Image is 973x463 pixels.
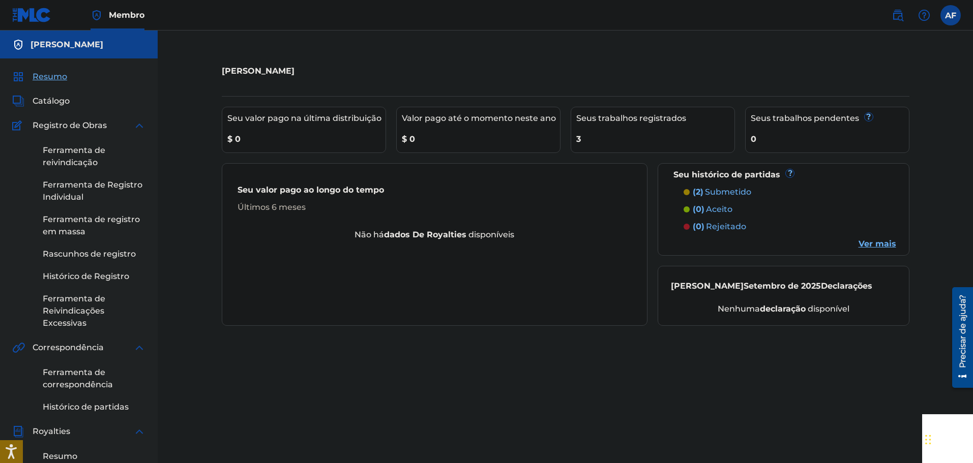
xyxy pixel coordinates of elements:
font: ? [788,168,792,178]
font: (0) [693,222,704,231]
font: [PERSON_NAME] [671,281,744,291]
font: Resumo [33,72,67,81]
a: Ver mais [859,238,896,250]
iframe: Widget de bate-papo [922,414,973,463]
font: Ferramenta de correspondência [43,367,113,389]
font: Declarações [821,281,872,291]
font: Seus trabalhos registrados [576,113,686,123]
font: Ferramenta de Registro Individual [43,180,142,202]
a: (0) aceito [684,203,896,215]
font: $ 0 [402,134,415,144]
font: Seus trabalhos pendentes [751,113,859,123]
font: Não há [355,230,384,239]
img: Contas [12,39,24,51]
h5: Pablo Cruz [31,39,103,51]
font: Histórico de Registro [43,271,129,281]
div: Ajuda [914,5,934,25]
font: ? [866,112,871,121]
img: Royalties [12,425,24,438]
font: Registro de Obras [33,120,107,130]
font: (2) [693,187,703,197]
font: Ver mais [859,239,896,249]
font: declaração [760,304,806,314]
div: Menu do usuário [940,5,961,25]
font: disponíveis [468,230,514,239]
font: Catálogo [33,96,70,106]
font: Valor pago até o momento neste ano [402,113,556,123]
font: 0 [751,134,756,144]
font: submetido [705,187,751,197]
a: CatálogoCatálogo [12,95,70,107]
a: (2) submetido [684,186,896,198]
font: Seu valor pago ao longo do tempo [238,185,384,195]
a: Pesquisa pública [888,5,908,25]
div: Arrastar [925,424,931,455]
font: Resumo [43,451,77,461]
img: Principal detentor de direitos autorais [91,9,103,21]
font: rejeitado [706,222,746,231]
a: (0) rejeitado [684,221,896,233]
img: expandir [133,342,145,354]
img: procurar [892,9,904,21]
font: [PERSON_NAME] [31,40,103,49]
font: Seu histórico de partidas [673,170,780,179]
font: Ferramenta de reivindicação [43,145,105,167]
a: Rascunhos de registro [43,248,145,260]
font: Nenhuma [718,304,760,314]
img: Catálogo [12,95,24,107]
font: (0) [693,204,704,214]
a: Ferramenta de reivindicação [43,144,145,169]
font: Correspondência [33,343,104,352]
font: Seu valor pago na última distribuição [227,113,381,123]
font: Últimos 6 meses [238,202,306,212]
img: Correspondência [12,342,25,354]
a: ResumoResumo [12,71,67,83]
font: Royalties [33,426,70,436]
font: Membro [109,10,144,20]
font: dados de royalties [384,230,466,239]
font: disponível [808,304,849,314]
font: 3 [576,134,581,144]
font: Rascunhos de registro [43,249,136,259]
a: Histórico de Registro [43,270,145,283]
img: expandir [133,425,145,438]
img: Registro de Obras [12,119,25,132]
img: expandir [133,119,145,132]
iframe: Centro de Recursos [945,283,973,392]
img: ajuda [918,9,930,21]
font: Setembro de 2025 [744,281,821,291]
a: Ferramenta de Reivindicações Excessivas [43,293,145,329]
font: Histórico de partidas [43,402,129,412]
img: Logotipo da MLC [12,8,51,22]
font: aceito [706,204,732,214]
font: [PERSON_NAME] [222,66,294,76]
font: $ 0 [227,134,241,144]
font: Ferramenta de Reivindicações Excessivas [43,294,105,328]
a: Ferramenta de correspondência [43,366,145,391]
a: Ferramenta de Registro Individual [43,179,145,203]
a: Resumo [43,450,145,462]
img: Resumo [12,71,24,83]
a: Ferramenta de registro em massa [43,213,145,238]
font: Ferramenta de registro em massa [43,214,140,236]
a: Histórico de partidas [43,401,145,413]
